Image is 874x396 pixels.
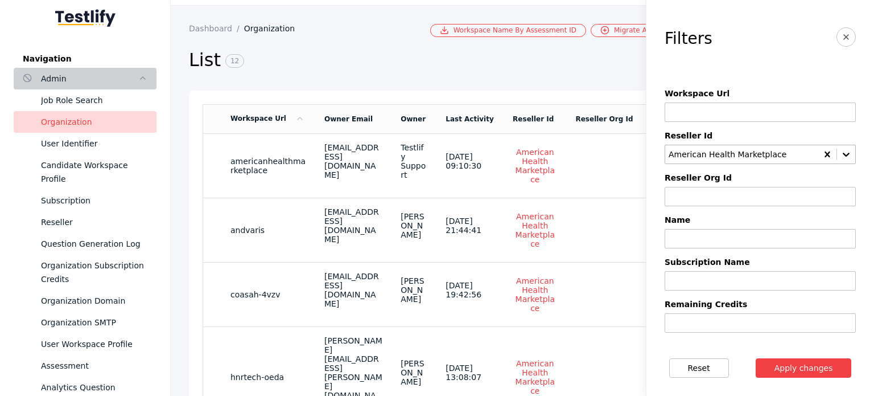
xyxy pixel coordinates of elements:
div: Question Generation Log [41,237,147,251]
div: Testlify Support [401,143,427,179]
label: Workspace Url [665,89,856,98]
a: Organization Subscription Credits [14,255,156,290]
div: [DATE] 21:44:41 [446,217,494,235]
div: User Workspace Profile [41,337,147,351]
a: User Identifier [14,133,156,154]
a: American Health Marketplace [513,147,557,185]
div: [DATE] 19:42:56 [446,281,494,299]
div: Candidate Workspace Profile [41,158,147,186]
div: [DATE] 09:10:30 [446,152,494,170]
a: Migrate Assessment [591,24,692,37]
a: Question Generation Log [14,233,156,255]
div: [PERSON_NAME] [401,212,427,239]
label: Subscription Name [665,258,856,267]
div: Organization Subscription Credits [41,259,147,286]
div: [EMAIL_ADDRESS][DOMAIN_NAME] [324,207,382,244]
div: [EMAIL_ADDRESS][DOMAIN_NAME] [324,143,382,179]
section: hnrtech-oeda [230,373,306,382]
div: Job Role Search [41,93,147,107]
a: American Health Marketplace [513,211,557,249]
div: Admin [41,72,138,85]
a: Workspace Url [230,115,304,123]
label: Name [665,215,856,224]
span: 12 [225,54,244,68]
div: [PERSON_NAME] [401,359,427,386]
a: Assessment [14,355,156,377]
a: Organization Domain [14,290,156,312]
a: American Health Marketplace [513,358,557,396]
div: Organization SMTP [41,316,147,329]
a: Subscription [14,190,156,211]
a: User Workspace Profile [14,333,156,355]
div: [DATE] 13:08:07 [446,364,494,382]
div: Reseller [41,215,147,229]
section: coasah-4vzv [230,290,306,299]
div: Organization Domain [41,294,147,308]
h3: Filters [665,30,712,48]
a: Candidate Workspace Profile [14,154,156,190]
a: Organization SMTP [14,312,156,333]
a: Workspace Name By Assessment ID [430,24,586,37]
div: Subscription [41,194,147,207]
a: Organization [14,111,156,133]
label: Remaining Credits [665,300,856,309]
section: andvaris [230,226,306,235]
a: Reseller Org Id [575,115,633,123]
div: Analytics Question [41,381,147,394]
div: [PERSON_NAME] [401,276,427,304]
button: Reset [669,358,729,378]
img: Testlify - Backoffice [55,9,116,27]
button: Apply changes [756,358,852,378]
label: Navigation [14,54,156,63]
h2: List [189,48,665,72]
div: Organization [41,115,147,129]
a: Reseller [14,211,156,233]
label: Reseller Org Id [665,173,856,182]
td: Owner [391,104,436,133]
section: americanhealthmarketplace [230,157,306,175]
a: American Health Marketplace [513,276,557,313]
td: Last Activity [436,104,504,133]
a: Organization [244,24,304,33]
a: Dashboard [189,24,244,33]
a: Job Role Search [14,89,156,111]
div: [EMAIL_ADDRESS][DOMAIN_NAME] [324,272,382,308]
div: User Identifier [41,137,147,150]
label: Reseller Id [665,131,856,140]
a: Reseller Id [513,115,554,123]
td: Owner Email [315,104,391,133]
div: Assessment [41,359,147,373]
